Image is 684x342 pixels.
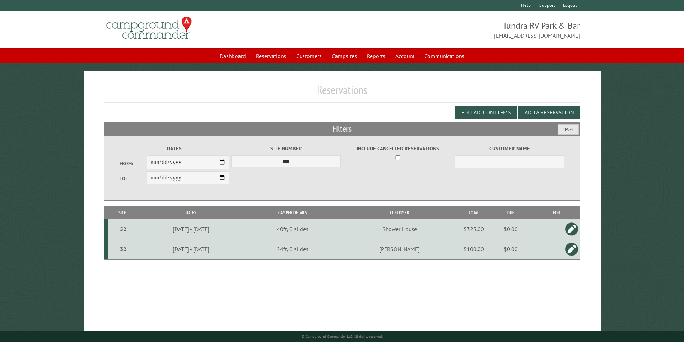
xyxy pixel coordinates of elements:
[340,239,459,259] td: [PERSON_NAME]
[137,206,245,219] th: Dates
[302,334,383,339] small: © Campground Commander LLC. All rights reserved.
[108,206,137,219] th: Site
[111,245,136,253] div: 32
[111,225,136,233] div: 52
[138,225,244,233] div: [DATE] - [DATE]
[488,219,534,239] td: $0.00
[215,49,250,63] a: Dashboard
[518,106,580,119] button: Add a Reservation
[455,106,517,119] button: Edit Add-on Items
[459,206,488,219] th: Total
[104,83,580,103] h1: Reservations
[245,219,340,239] td: 40ft, 0 slides
[534,206,580,219] th: Edit
[252,49,290,63] a: Reservations
[488,206,534,219] th: Due
[488,239,534,259] td: $0.00
[340,206,459,219] th: Customer
[459,219,488,239] td: $325.00
[342,20,580,40] span: Tundra RV Park & Bar [EMAIL_ADDRESS][DOMAIN_NAME]
[104,14,194,42] img: Campground Commander
[459,239,488,259] td: $100.00
[558,124,579,135] button: Reset
[245,206,340,219] th: Camper Details
[343,145,453,153] label: Include Cancelled Reservations
[120,160,147,167] label: From:
[120,175,147,182] label: To:
[340,219,459,239] td: Shower House
[231,145,341,153] label: Site Number
[104,122,580,136] h2: Filters
[120,145,229,153] label: Dates
[138,245,244,253] div: [DATE] - [DATE]
[455,145,564,153] label: Customer Name
[420,49,469,63] a: Communications
[327,49,361,63] a: Campsites
[391,49,419,63] a: Account
[245,239,340,259] td: 24ft, 0 slides
[292,49,326,63] a: Customers
[363,49,390,63] a: Reports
